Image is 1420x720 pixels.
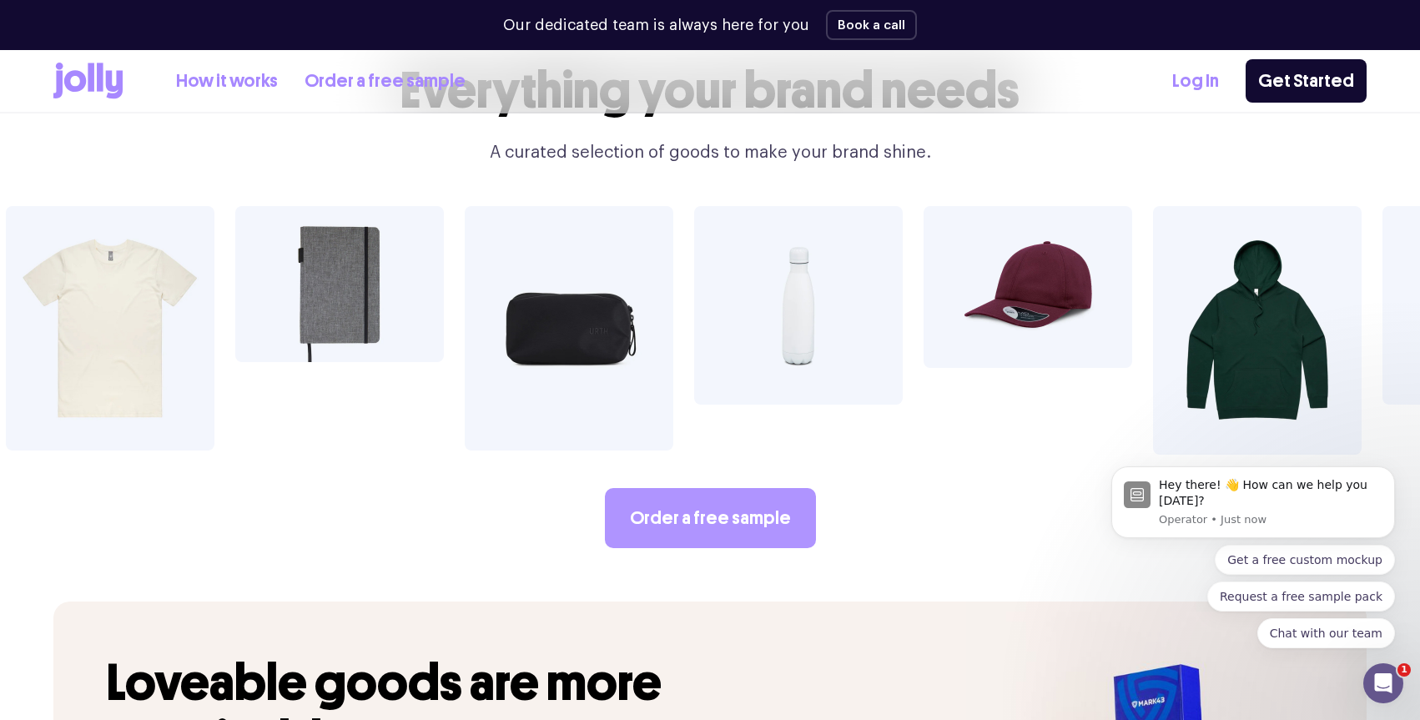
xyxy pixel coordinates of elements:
[1246,59,1367,103] a: Get Started
[1086,338,1420,675] iframe: Intercom notifications message
[1397,663,1411,677] span: 1
[1172,68,1219,95] a: Log In
[605,488,816,548] a: Order a free sample
[176,68,278,95] a: How it works
[503,14,809,37] p: Our dedicated team is always here for you
[390,139,1030,166] p: A curated selection of goods to make your brand shine.
[390,63,1030,119] h2: Everything your brand needs
[826,10,917,40] button: Book a call
[1363,663,1403,703] iframe: Intercom live chat
[305,68,466,95] a: Order a free sample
